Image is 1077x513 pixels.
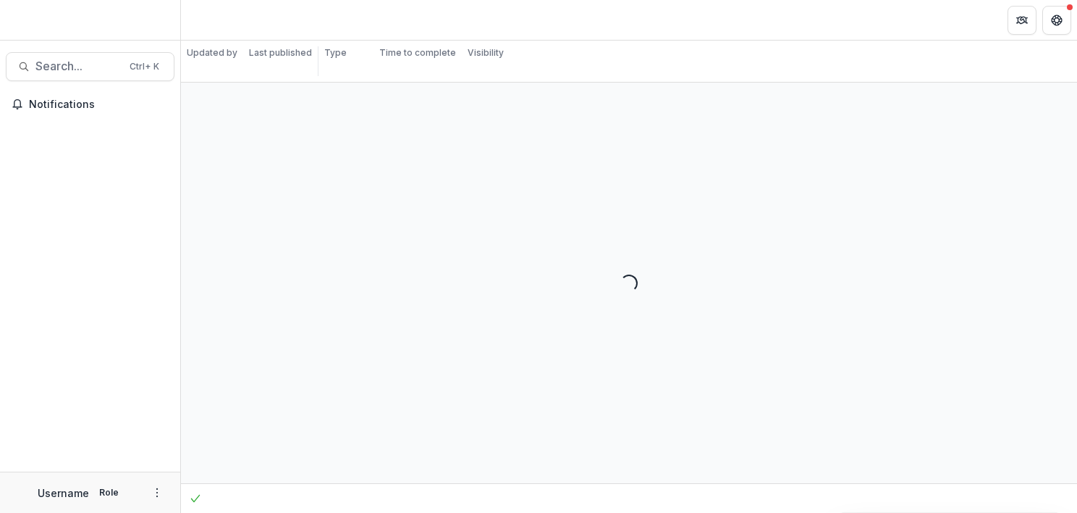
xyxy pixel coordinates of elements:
[324,46,347,59] p: Type
[379,46,456,59] p: Time to complete
[35,59,121,73] span: Search...
[95,486,123,499] p: Role
[468,46,504,59] p: Visibility
[29,99,169,111] span: Notifications
[148,484,166,501] button: More
[127,59,162,75] div: Ctrl + K
[6,93,174,116] button: Notifications
[1042,6,1071,35] button: Get Help
[249,46,312,59] p: Last published
[187,46,237,59] p: Updated by
[6,52,174,81] button: Search...
[38,485,89,501] p: Username
[1008,6,1036,35] button: Partners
